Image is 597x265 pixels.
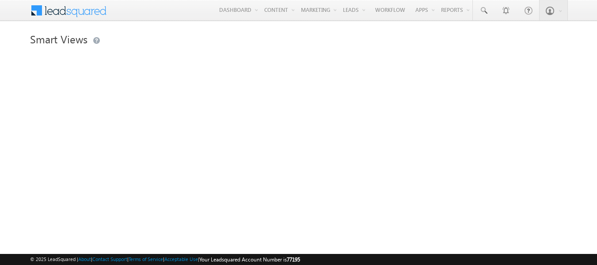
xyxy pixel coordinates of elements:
[30,255,300,264] span: © 2025 LeadSquared | | | | |
[30,32,87,46] span: Smart Views
[287,256,300,263] span: 77195
[129,256,163,262] a: Terms of Service
[78,256,91,262] a: About
[164,256,198,262] a: Acceptable Use
[199,256,300,263] span: Your Leadsquared Account Number is
[92,256,127,262] a: Contact Support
